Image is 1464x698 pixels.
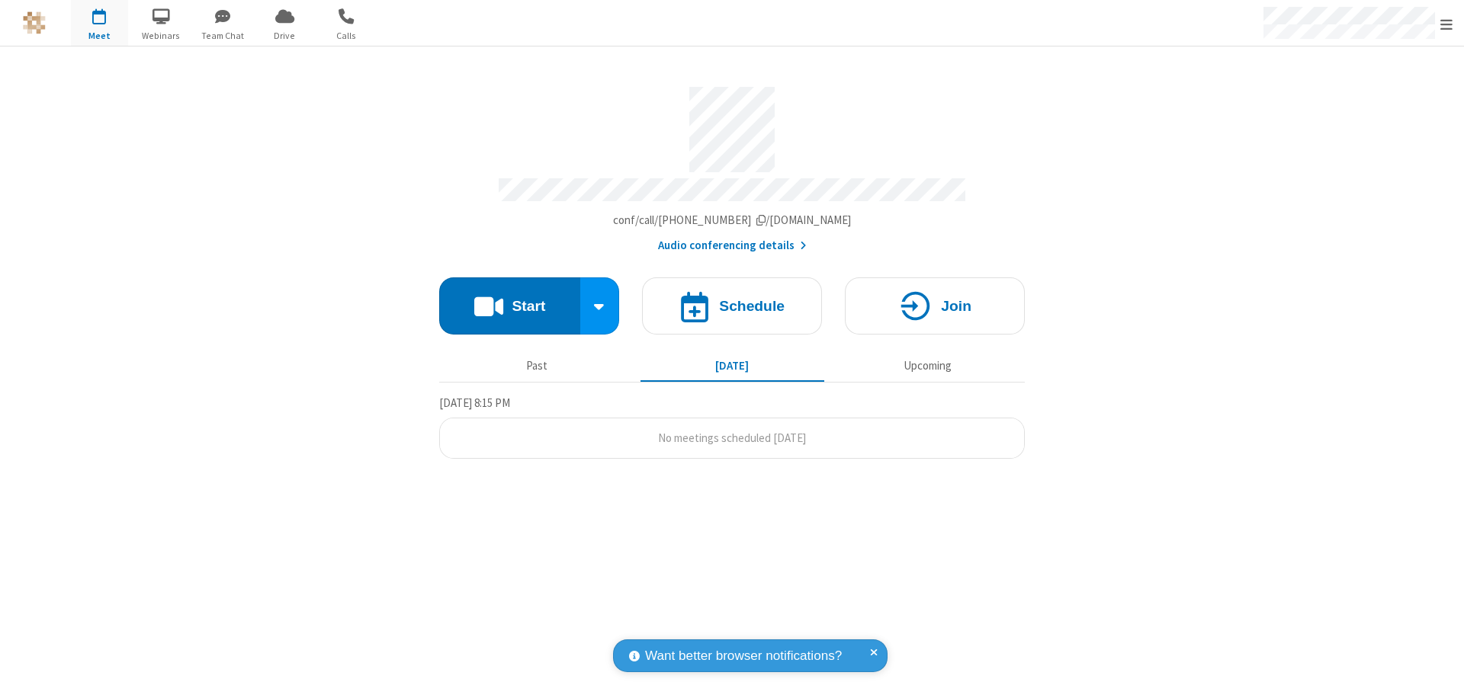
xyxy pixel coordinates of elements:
[613,212,852,229] button: Copy my meeting room linkCopy my meeting room link
[613,213,852,227] span: Copy my meeting room link
[719,299,785,313] h4: Schedule
[133,29,190,43] span: Webinars
[318,29,375,43] span: Calls
[439,394,1025,459] section: Today's Meetings
[256,29,313,43] span: Drive
[658,431,806,445] span: No meetings scheduled [DATE]
[439,75,1025,255] section: Account details
[580,277,620,335] div: Start conference options
[512,299,545,313] h4: Start
[658,237,807,255] button: Audio conferencing details
[439,277,580,335] button: Start
[439,395,510,410] span: [DATE] 8:15 PM
[23,11,46,34] img: QA Selenium DO NOT DELETE OR CHANGE
[645,646,842,666] span: Want better browser notifications?
[640,351,824,380] button: [DATE]
[845,277,1025,335] button: Join
[642,277,822,335] button: Schedule
[71,29,128,43] span: Meet
[941,299,971,313] h4: Join
[194,29,252,43] span: Team Chat
[836,351,1019,380] button: Upcoming
[445,351,629,380] button: Past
